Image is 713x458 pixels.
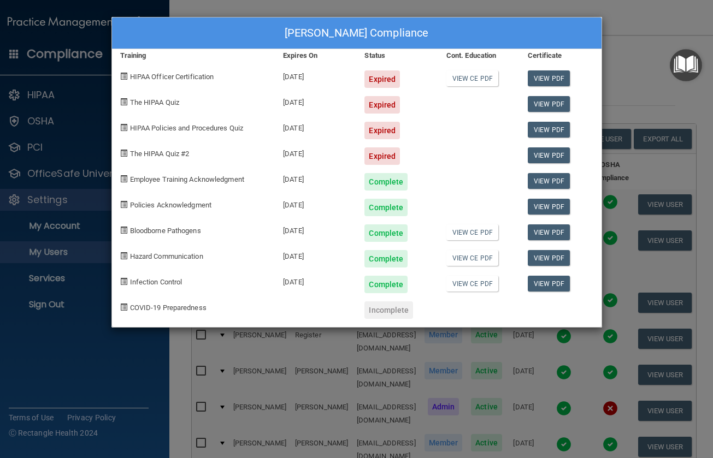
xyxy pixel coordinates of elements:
div: Cont. Education [438,49,520,62]
div: [PERSON_NAME] Compliance [112,17,602,49]
span: The HIPAA Quiz [130,98,179,106]
div: Incomplete [364,301,413,319]
div: Expired [364,147,400,165]
a: View PDF [528,276,570,292]
iframe: Drift Widget Chat Controller [524,380,700,424]
div: Expired [364,70,400,88]
div: [DATE] [275,191,356,216]
a: View PDF [528,147,570,163]
div: [DATE] [275,242,356,267]
span: Policies Acknowledgment [130,201,211,209]
div: Expired [364,96,400,114]
div: Complete [364,276,408,293]
a: View PDF [528,173,570,189]
div: Complete [364,173,408,191]
button: Open Resource Center [670,49,702,81]
div: [DATE] [275,62,356,88]
div: Certificate [520,49,601,62]
span: Bloodborne Pathogens [130,227,201,235]
div: Training [112,49,275,62]
div: [DATE] [275,267,356,293]
div: Complete [364,199,408,216]
a: View CE PDF [446,250,498,266]
div: Complete [364,224,408,242]
a: View CE PDF [446,276,498,292]
div: [DATE] [275,114,356,139]
a: View CE PDF [446,70,498,86]
span: HIPAA Policies and Procedures Quiz [130,124,243,132]
div: Status [356,49,438,62]
a: View CE PDF [446,224,498,240]
a: View PDF [528,122,570,138]
a: View PDF [528,96,570,112]
div: Expires On [275,49,356,62]
div: Complete [364,250,408,267]
div: [DATE] [275,88,356,114]
a: View PDF [528,224,570,240]
span: Employee Training Acknowledgment [130,175,244,183]
div: Expired [364,122,400,139]
div: [DATE] [275,216,356,242]
a: View PDF [528,199,570,215]
span: COVID-19 Preparedness [130,304,207,312]
a: View PDF [528,70,570,86]
span: Hazard Communication [130,252,203,260]
span: HIPAA Officer Certification [130,73,214,81]
span: The HIPAA Quiz #2 [130,150,190,158]
div: [DATE] [275,165,356,191]
div: [DATE] [275,139,356,165]
span: Infection Control [130,278,182,286]
a: View PDF [528,250,570,266]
